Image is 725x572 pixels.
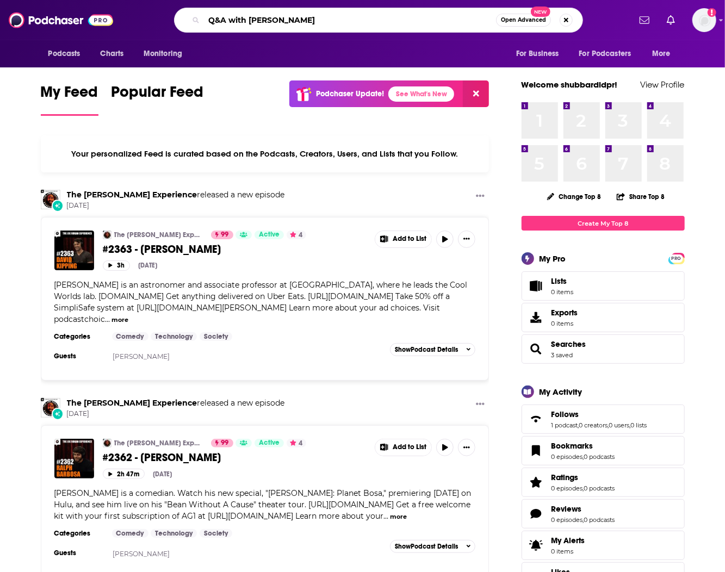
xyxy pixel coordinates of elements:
[522,405,685,434] span: Follows
[67,409,285,419] span: [DATE]
[174,8,583,33] div: Search podcasts, credits, & more...
[641,79,685,90] a: View Profile
[584,516,615,524] a: 0 podcasts
[522,216,685,231] a: Create My Top 8
[54,488,472,521] span: [PERSON_NAME] is a comedian. Watch his new special, "[PERSON_NAME]: Planet Bosa," premiering [DAT...
[54,332,103,341] h3: Categories
[609,421,630,429] a: 0 users
[287,231,306,239] button: 4
[388,86,454,102] a: See What's New
[103,260,130,271] button: 3h
[390,343,476,356] button: ShowPodcast Details
[552,339,586,349] a: Searches
[54,549,103,557] h3: Guests
[552,472,579,482] span: Ratings
[41,83,98,108] span: My Feed
[67,190,197,200] a: The Joe Rogan Experience
[151,332,197,341] a: Technology
[631,421,647,429] a: 0 lists
[101,46,124,61] span: Charts
[255,231,284,239] a: Active
[52,408,64,420] div: New Episode
[608,421,609,429] span: ,
[136,43,196,64] button: open menu
[106,314,110,324] span: ...
[583,453,584,461] span: ,
[552,441,593,451] span: Bookmarks
[552,308,578,318] span: Exports
[552,516,583,524] a: 0 episodes
[616,186,665,207] button: Share Top 8
[540,253,566,264] div: My Pro
[112,529,148,538] a: Comedy
[662,11,679,29] a: Show notifications dropdown
[630,421,631,429] span: ,
[200,332,232,341] a: Society
[54,529,103,538] h3: Categories
[221,438,229,449] span: 99
[204,11,496,29] input: Search podcasts, credits, & more...
[393,443,426,451] span: Add to List
[692,8,716,32] button: Show profile menu
[103,439,111,447] img: The Joe Rogan Experience
[552,276,567,286] span: Lists
[48,46,80,61] span: Podcasts
[635,11,654,29] a: Show notifications dropdown
[496,14,551,27] button: Open AdvancedNew
[111,83,204,108] span: Popular Feed
[552,409,579,419] span: Follows
[221,229,229,240] span: 99
[103,231,111,239] a: The Joe Rogan Experience
[552,409,647,419] a: Follows
[211,231,233,239] a: 99
[578,421,579,429] span: ,
[552,421,578,429] a: 1 podcast
[531,7,550,17] span: New
[211,439,233,447] a: 99
[54,280,468,324] span: [PERSON_NAME] is an astronomer and associate professor at [GEOGRAPHIC_DATA], where he leads the C...
[54,439,94,478] img: #2362 - Ralph Barbosa
[94,43,131,64] a: Charts
[541,190,608,203] button: Change Top 8
[67,190,285,200] h3: released a new episode
[552,320,578,327] span: 0 items
[111,315,128,325] button: more
[103,451,367,464] a: #2362 - [PERSON_NAME]
[395,543,458,550] span: Show Podcast Details
[645,43,684,64] button: open menu
[393,235,426,243] span: Add to List
[552,504,615,514] a: Reviews
[501,17,546,23] span: Open Advanced
[54,231,94,270] a: #2363 - David Kipping
[522,436,685,465] span: Bookmarks
[259,229,280,240] span: Active
[287,439,306,447] button: 4
[200,529,232,538] a: Society
[113,352,170,360] a: [PERSON_NAME]
[375,439,432,456] button: Show More Button
[525,412,547,427] a: Follows
[692,8,716,32] img: User Profile
[509,43,573,64] button: open menu
[9,10,113,30] img: Podchaser - Follow, Share and Rate Podcasts
[552,548,585,555] span: 0 items
[708,8,716,17] svg: Add a profile image
[41,83,98,116] a: My Feed
[552,504,582,514] span: Reviews
[572,43,647,64] button: open menu
[552,484,583,492] a: 0 episodes
[112,332,148,341] a: Comedy
[522,303,685,332] a: Exports
[552,536,585,545] span: My Alerts
[458,231,475,248] button: Show More Button
[153,470,172,478] div: [DATE]
[552,288,574,296] span: 0 items
[255,439,284,447] a: Active
[540,387,583,397] div: My Activity
[139,262,158,269] div: [DATE]
[458,439,475,456] button: Show More Button
[67,398,197,408] a: The Joe Rogan Experience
